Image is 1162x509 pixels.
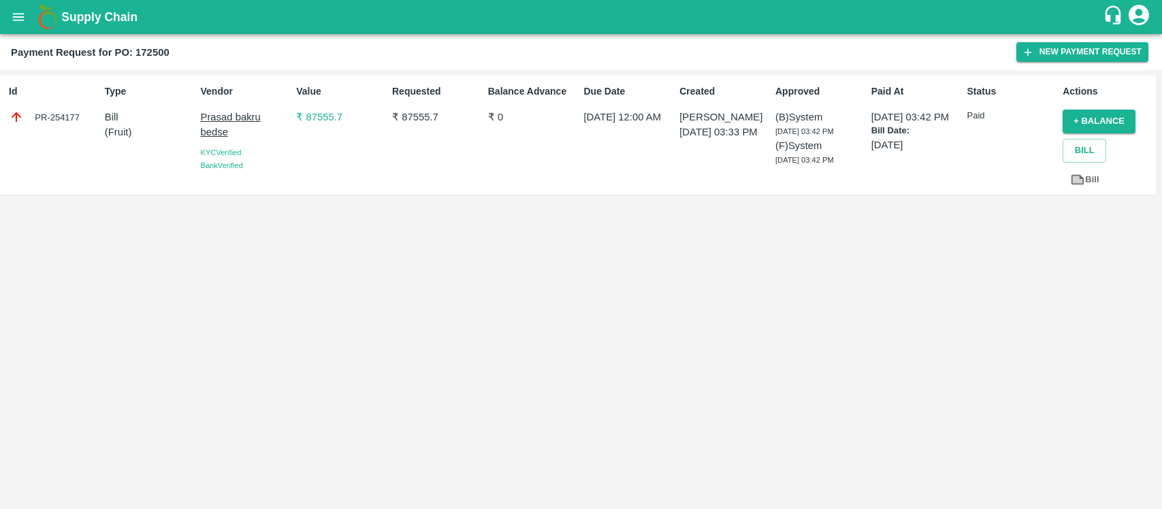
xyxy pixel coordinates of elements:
p: [DATE] 03:42 PM [871,110,962,125]
button: Bill [1063,139,1106,163]
p: Id [9,84,99,99]
span: Bank Verified [201,161,243,169]
b: Payment Request for PO: 172500 [11,47,170,58]
p: Prasad bakru bedse [201,110,291,140]
button: open drawer [3,1,34,33]
p: Requested [392,84,483,99]
p: Paid [967,110,1058,122]
b: Supply Chain [61,10,138,24]
p: Vendor [201,84,291,99]
p: Bill [105,110,195,125]
p: Actions [1063,84,1153,99]
p: Value [296,84,387,99]
span: [DATE] 03:42 PM [775,156,834,164]
p: Paid At [871,84,962,99]
span: [DATE] 03:42 PM [775,127,834,135]
p: ( Fruit ) [105,125,195,139]
p: [DATE] 12:00 AM [584,110,675,125]
p: Created [679,84,770,99]
p: Type [105,84,195,99]
p: (B) System [775,110,866,125]
p: (F) System [775,138,866,153]
p: Approved [775,84,866,99]
p: Due Date [584,84,675,99]
p: ₹ 87555.7 [296,110,387,125]
p: Status [967,84,1058,99]
a: Bill [1063,168,1106,192]
span: KYC Verified [201,148,242,157]
p: [DATE] [871,137,962,152]
div: account of current user [1127,3,1151,31]
a: Supply Chain [61,7,1103,27]
img: logo [34,3,61,31]
p: ₹ 0 [488,110,579,125]
p: Bill Date: [871,125,962,137]
p: Balance Advance [488,84,579,99]
p: [DATE] 03:33 PM [679,125,770,139]
div: PR-254177 [9,110,99,125]
button: New Payment Request [1016,42,1148,62]
button: + balance [1063,110,1135,133]
p: [PERSON_NAME] [679,110,770,125]
div: customer-support [1103,5,1127,29]
p: ₹ 87555.7 [392,110,483,125]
